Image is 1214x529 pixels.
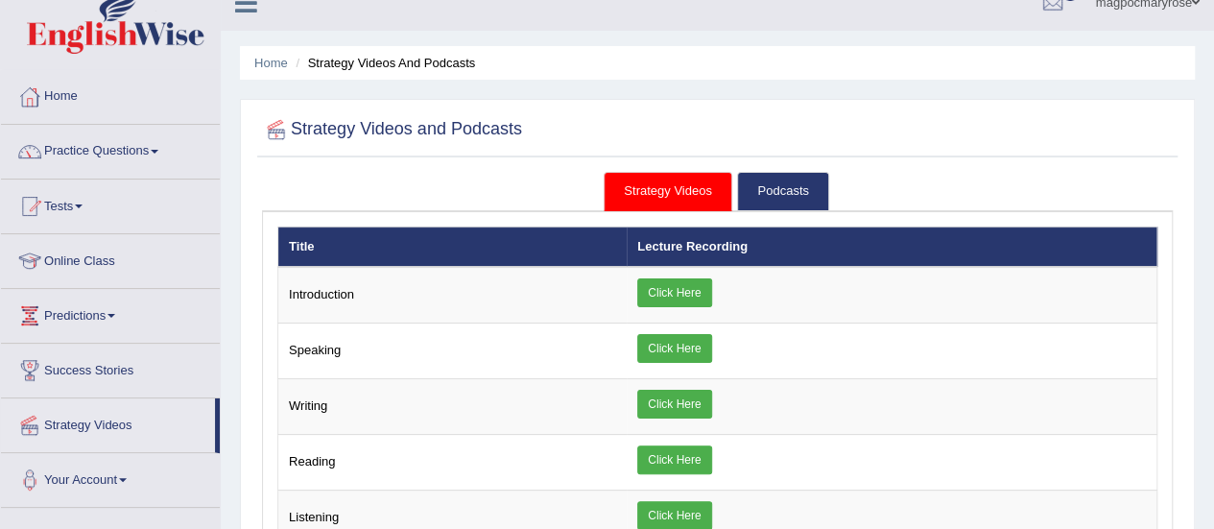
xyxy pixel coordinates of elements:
a: Tests [1,180,220,228]
td: Writing [278,379,628,435]
a: Practice Questions [1,125,220,173]
a: Click Here [637,334,711,363]
a: Click Here [637,445,711,474]
a: Home [1,70,220,118]
h2: Strategy Videos and Podcasts [262,115,522,144]
a: Click Here [637,278,711,307]
a: Predictions [1,289,220,337]
a: Click Here [637,390,711,419]
th: Lecture Recording [627,227,1156,267]
a: Online Class [1,234,220,282]
a: Strategy Videos [604,172,732,211]
td: Reading [278,435,628,491]
td: Introduction [278,267,628,324]
a: Your Account [1,453,220,501]
a: Home [254,56,288,70]
a: Strategy Videos [1,398,215,446]
li: Strategy Videos and Podcasts [291,54,475,72]
td: Speaking [278,324,628,379]
a: Podcasts [737,172,828,211]
th: Title [278,227,628,267]
a: Success Stories [1,344,220,392]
